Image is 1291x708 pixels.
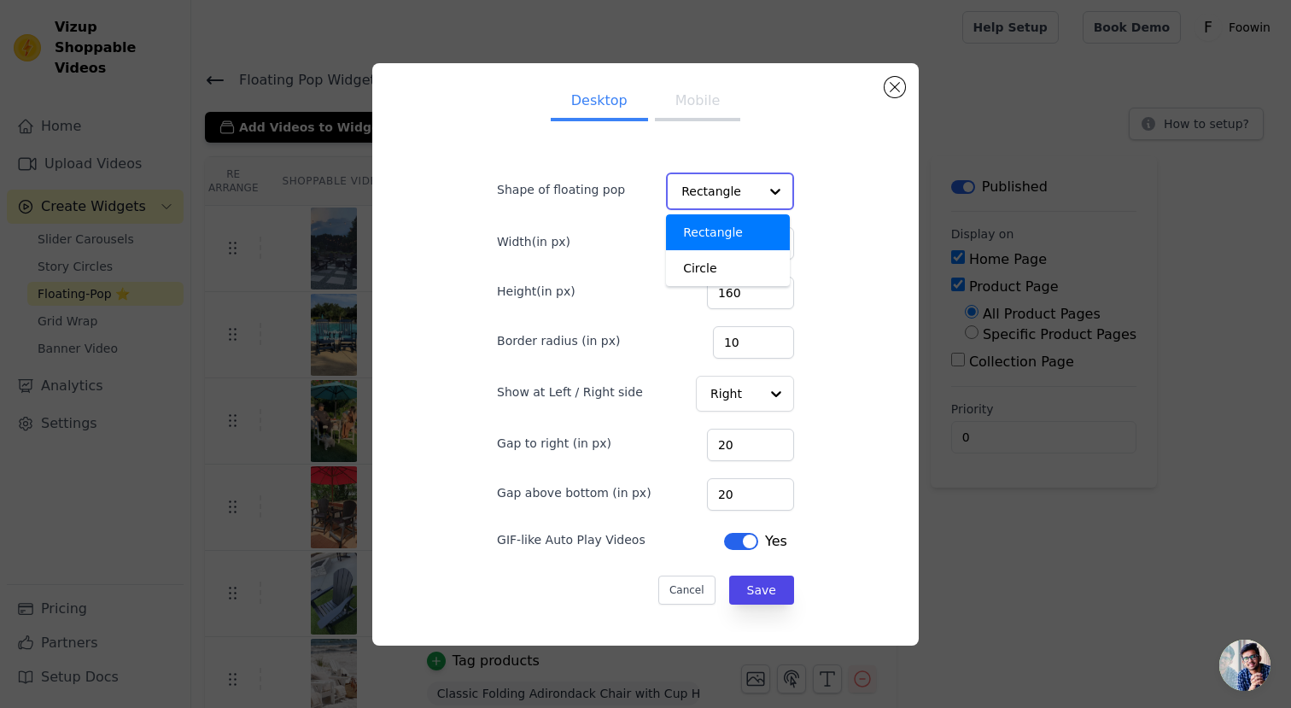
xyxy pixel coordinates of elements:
[666,214,790,250] div: Rectangle
[551,84,648,121] button: Desktop
[497,233,570,250] label: Width(in px)
[666,250,790,286] div: Circle
[497,484,651,501] label: Gap above bottom (in px)
[1219,640,1271,691] a: Open chat
[497,283,575,300] label: Height(in px)
[497,181,625,198] label: Shape of floating pop
[765,531,787,552] span: Yes
[497,383,643,401] label: Show at Left / Right side
[655,84,740,121] button: Mobile
[497,435,611,452] label: Gap to right (in px)
[885,77,905,97] button: Close modal
[729,576,794,605] button: Save
[658,576,716,605] button: Cancel
[497,531,645,548] label: GIF-like Auto Play Videos
[497,332,620,349] label: Border radius (in px)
